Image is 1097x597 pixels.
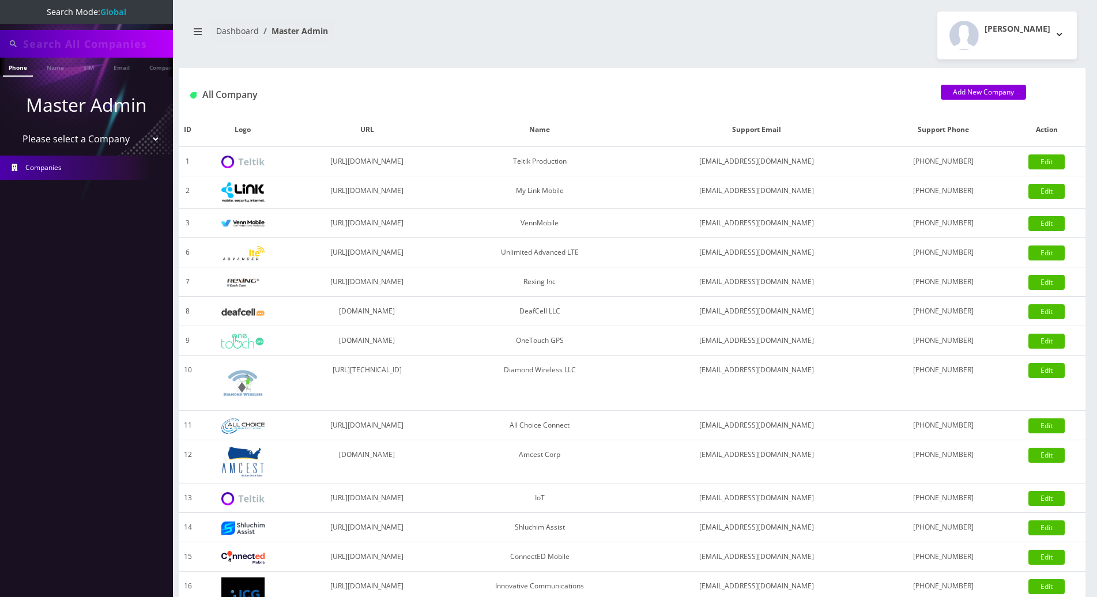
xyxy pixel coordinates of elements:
[221,418,265,434] img: All Choice Connect
[190,92,197,99] img: All Company
[1008,113,1085,147] th: Action
[879,113,1008,147] th: Support Phone
[445,147,634,176] td: Teltik Production
[100,6,126,17] strong: Global
[879,483,1008,513] td: [PHONE_NUMBER]
[1028,448,1065,463] a: Edit
[179,176,197,209] td: 2
[221,277,265,288] img: Rexing Inc
[1028,184,1065,199] a: Edit
[41,58,70,75] a: Name
[634,147,879,176] td: [EMAIL_ADDRESS][DOMAIN_NAME]
[445,238,634,267] td: Unlimited Advanced LTE
[634,440,879,483] td: [EMAIL_ADDRESS][DOMAIN_NAME]
[289,411,445,440] td: [URL][DOMAIN_NAME]
[634,483,879,513] td: [EMAIL_ADDRESS][DOMAIN_NAME]
[179,209,197,238] td: 3
[289,176,445,209] td: [URL][DOMAIN_NAME]
[3,58,33,77] a: Phone
[1028,550,1065,565] a: Edit
[289,238,445,267] td: [URL][DOMAIN_NAME]
[879,267,1008,297] td: [PHONE_NUMBER]
[23,33,170,55] input: Search All Companies
[634,513,879,542] td: [EMAIL_ADDRESS][DOMAIN_NAME]
[179,411,197,440] td: 11
[445,440,634,483] td: Amcest Corp
[634,113,879,147] th: Support Email
[289,440,445,483] td: [DOMAIN_NAME]
[289,356,445,411] td: [URL][TECHNICAL_ID]
[1028,275,1065,290] a: Edit
[289,483,445,513] td: [URL][DOMAIN_NAME]
[879,176,1008,209] td: [PHONE_NUMBER]
[221,361,265,405] img: Diamond Wireless LLC
[289,297,445,326] td: [DOMAIN_NAME]
[1028,491,1065,506] a: Edit
[197,113,289,147] th: Logo
[1028,245,1065,260] a: Edit
[25,163,62,172] span: Companies
[179,238,197,267] td: 6
[634,176,879,209] td: [EMAIL_ADDRESS][DOMAIN_NAME]
[445,542,634,572] td: ConnectED Mobile
[445,356,634,411] td: Diamond Wireless LLC
[445,483,634,513] td: IoT
[445,326,634,356] td: OneTouch GPS
[445,113,634,147] th: Name
[634,297,879,326] td: [EMAIL_ADDRESS][DOMAIN_NAME]
[289,542,445,572] td: [URL][DOMAIN_NAME]
[445,297,634,326] td: DeafCell LLC
[190,89,923,100] h1: All Company
[289,513,445,542] td: [URL][DOMAIN_NAME]
[108,58,135,75] a: Email
[179,483,197,513] td: 13
[634,326,879,356] td: [EMAIL_ADDRESS][DOMAIN_NAME]
[879,326,1008,356] td: [PHONE_NUMBER]
[179,440,197,483] td: 12
[1028,418,1065,433] a: Edit
[289,209,445,238] td: [URL][DOMAIN_NAME]
[289,326,445,356] td: [DOMAIN_NAME]
[634,356,879,411] td: [EMAIL_ADDRESS][DOMAIN_NAME]
[179,356,197,411] td: 10
[879,147,1008,176] td: [PHONE_NUMBER]
[179,542,197,572] td: 15
[879,297,1008,326] td: [PHONE_NUMBER]
[221,246,265,260] img: Unlimited Advanced LTE
[187,19,624,52] nav: breadcrumb
[634,238,879,267] td: [EMAIL_ADDRESS][DOMAIN_NAME]
[221,220,265,228] img: VennMobile
[937,12,1077,59] button: [PERSON_NAME]
[879,238,1008,267] td: [PHONE_NUMBER]
[445,176,634,209] td: My Link Mobile
[1028,363,1065,378] a: Edit
[179,513,197,542] td: 14
[221,334,265,349] img: OneTouch GPS
[179,326,197,356] td: 9
[221,308,265,316] img: DeafCell LLC
[1028,334,1065,349] a: Edit
[289,267,445,297] td: [URL][DOMAIN_NAME]
[985,24,1050,34] h2: [PERSON_NAME]
[1028,520,1065,535] a: Edit
[879,209,1008,238] td: [PHONE_NUMBER]
[879,542,1008,572] td: [PHONE_NUMBER]
[221,182,265,202] img: My Link Mobile
[445,209,634,238] td: VennMobile
[634,209,879,238] td: [EMAIL_ADDRESS][DOMAIN_NAME]
[221,156,265,169] img: Teltik Production
[179,297,197,326] td: 8
[1028,304,1065,319] a: Edit
[179,147,197,176] td: 1
[445,267,634,297] td: Rexing Inc
[179,267,197,297] td: 7
[259,25,328,37] li: Master Admin
[144,58,182,75] a: Company
[634,411,879,440] td: [EMAIL_ADDRESS][DOMAIN_NAME]
[1028,579,1065,594] a: Edit
[879,513,1008,542] td: [PHONE_NUMBER]
[634,542,879,572] td: [EMAIL_ADDRESS][DOMAIN_NAME]
[941,85,1026,100] a: Add New Company
[445,411,634,440] td: All Choice Connect
[289,147,445,176] td: [URL][DOMAIN_NAME]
